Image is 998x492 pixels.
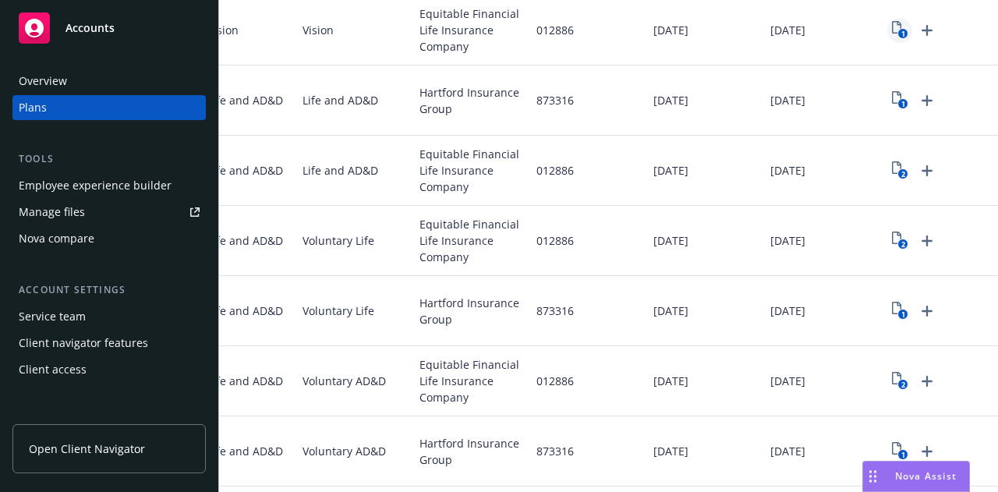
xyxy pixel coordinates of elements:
[887,158,912,183] a: View Plan Documents
[303,303,374,319] span: Voluntary Life
[12,151,206,167] div: Tools
[895,469,957,483] span: Nova Assist
[303,22,334,38] span: Vision
[653,92,688,108] span: [DATE]
[419,216,524,265] span: Equitable Financial Life Insurance Company
[770,232,805,249] span: [DATE]
[12,226,206,251] a: Nova compare
[887,88,912,113] a: View Plan Documents
[419,5,524,55] span: Equitable Financial Life Insurance Company
[12,173,206,198] a: Employee experience builder
[536,162,574,179] span: 012886
[12,331,206,356] a: Client navigator features
[207,92,283,108] span: Life and AD&D
[901,169,904,179] text: 2
[303,92,378,108] span: Life and AD&D
[19,173,172,198] div: Employee experience builder
[901,310,904,320] text: 1
[862,461,970,492] button: Nova Assist
[12,95,206,120] a: Plans
[207,162,283,179] span: Life and AD&D
[653,373,688,389] span: [DATE]
[419,435,524,468] span: Hartford Insurance Group
[770,162,805,179] span: [DATE]
[207,232,283,249] span: Life and AD&D
[303,443,386,459] span: Voluntary AD&D
[901,239,904,250] text: 2
[653,232,688,249] span: [DATE]
[12,6,206,50] a: Accounts
[536,22,574,38] span: 012886
[653,162,688,179] span: [DATE]
[653,303,688,319] span: [DATE]
[887,439,912,464] a: View Plan Documents
[65,22,115,34] span: Accounts
[536,92,574,108] span: 873316
[770,373,805,389] span: [DATE]
[915,299,940,324] a: Upload Plan Documents
[12,282,206,298] div: Account settings
[536,443,574,459] span: 873316
[419,84,524,117] span: Hartford Insurance Group
[19,95,47,120] div: Plans
[303,232,374,249] span: Voluntary Life
[419,146,524,195] span: Equitable Financial Life Insurance Company
[207,443,283,459] span: Life and AD&D
[19,69,67,94] div: Overview
[887,369,912,394] a: View Plan Documents
[303,162,378,179] span: Life and AD&D
[19,331,148,356] div: Client navigator features
[29,441,145,457] span: Open Client Navigator
[303,373,386,389] span: Voluntary AD&D
[915,228,940,253] a: Upload Plan Documents
[12,357,206,382] a: Client access
[901,450,904,460] text: 1
[19,357,87,382] div: Client access
[887,18,912,43] a: View Plan Documents
[419,356,524,405] span: Equitable Financial Life Insurance Company
[536,232,574,249] span: 012886
[863,462,883,491] div: Drag to move
[207,303,283,319] span: Life and AD&D
[12,200,206,225] a: Manage files
[915,158,940,183] a: Upload Plan Documents
[536,303,574,319] span: 873316
[901,380,904,390] text: 2
[536,373,574,389] span: 012886
[770,22,805,38] span: [DATE]
[770,443,805,459] span: [DATE]
[915,369,940,394] a: Upload Plan Documents
[12,69,206,94] a: Overview
[915,88,940,113] a: Upload Plan Documents
[901,29,904,39] text: 1
[19,226,94,251] div: Nova compare
[19,200,85,225] div: Manage files
[770,92,805,108] span: [DATE]
[770,303,805,319] span: [DATE]
[207,22,239,38] span: Vision
[19,304,86,329] div: Service team
[419,295,524,327] span: Hartford Insurance Group
[887,299,912,324] a: View Plan Documents
[887,228,912,253] a: View Plan Documents
[915,18,940,43] a: Upload Plan Documents
[653,22,688,38] span: [DATE]
[901,99,904,109] text: 1
[653,443,688,459] span: [DATE]
[207,373,283,389] span: Life and AD&D
[12,304,206,329] a: Service team
[915,439,940,464] a: Upload Plan Documents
